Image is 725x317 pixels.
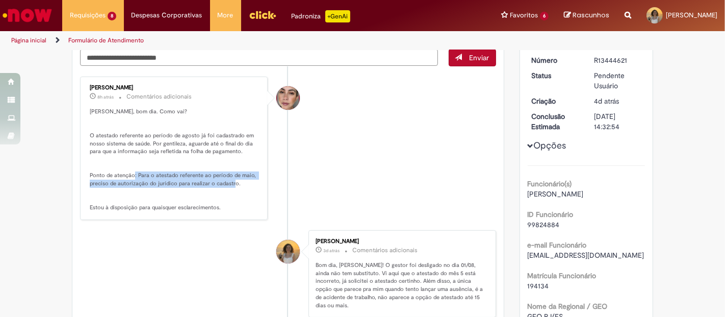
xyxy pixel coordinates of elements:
[8,31,476,50] ul: Trilhas de página
[524,111,587,132] dt: Conclusão Estimada
[528,189,584,199] span: [PERSON_NAME]
[528,220,560,229] span: 99824884
[323,248,340,254] time: 26/08/2025 08:57:58
[528,251,644,260] span: [EMAIL_ADDRESS][DOMAIN_NAME]
[132,10,202,20] span: Despesas Corporativas
[97,94,114,100] time: 28/08/2025 08:04:08
[90,108,260,212] p: [PERSON_NAME], bom dia. Como vai? O atestado referente ao período de agosto já foi cadastrado em ...
[90,85,260,91] div: [PERSON_NAME]
[108,12,116,20] span: 8
[80,49,438,66] textarea: Digite sua mensagem aqui...
[316,238,485,245] div: [PERSON_NAME]
[470,53,489,62] span: Enviar
[276,86,300,110] div: Ariane Ruiz Amorim
[510,10,538,20] span: Favoritos
[528,179,572,188] b: Funcionário(s)
[249,7,276,22] img: click_logo_yellow_360x200.png
[528,271,597,280] b: Matrícula Funcionário
[292,10,350,22] div: Padroniza
[594,96,641,106] div: 25/08/2025 14:32:50
[594,96,619,106] span: 4d atrás
[528,240,587,250] b: e-mail Funcionário
[666,11,717,19] span: [PERSON_NAME]
[594,96,619,106] time: 25/08/2025 14:32:50
[524,70,587,81] dt: Status
[352,246,418,255] small: Comentários adicionais
[528,281,549,290] span: 194134
[11,36,46,44] a: Página inicial
[1,5,54,26] img: ServiceNow
[70,10,106,20] span: Requisições
[325,10,350,22] p: +GenAi
[524,55,587,65] dt: Número
[97,94,114,100] span: 8h atrás
[594,111,641,132] div: [DATE] 14:32:54
[594,55,641,65] div: R13444621
[540,12,549,20] span: 6
[323,248,340,254] span: 3d atrás
[524,96,587,106] dt: Criação
[528,210,574,219] b: ID Funcionário
[528,302,608,311] b: Nome da Regional / GEO
[316,261,485,309] p: Bom dia, [PERSON_NAME]! O gestor foi desligado no dia 01/08, ainda não tem substituto. Vi aqui qu...
[218,10,234,20] span: More
[594,70,641,91] div: Pendente Usuário
[68,36,144,44] a: Formulário de Atendimento
[126,92,192,101] small: Comentários adicionais
[564,11,609,20] a: Rascunhos
[449,49,496,66] button: Enviar
[276,240,300,263] div: Beatriz Galeno de Lacerda Ribeiro
[573,10,609,20] span: Rascunhos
